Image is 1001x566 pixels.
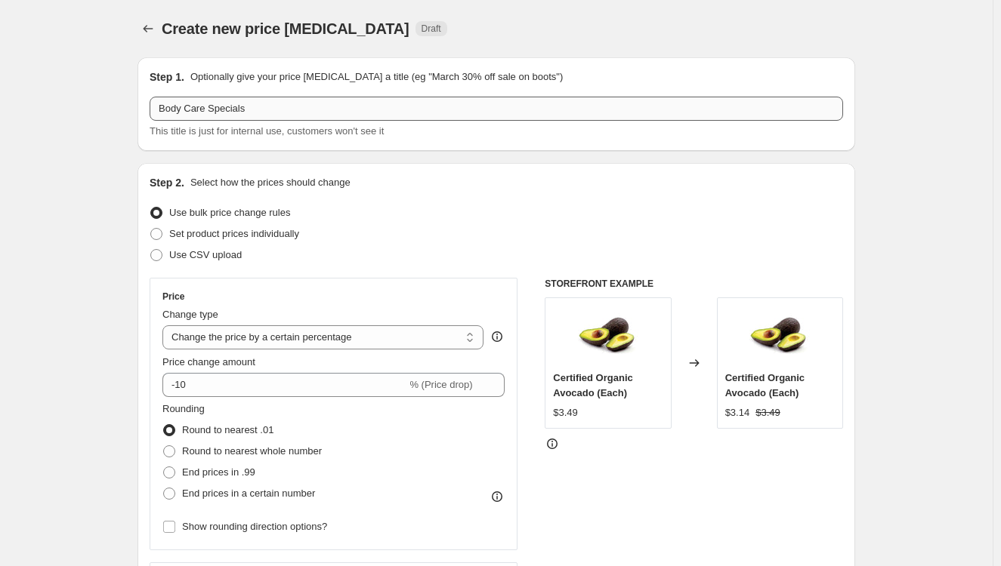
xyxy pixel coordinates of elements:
span: End prices in .99 [182,466,255,478]
input: 30% off holiday sale [150,97,843,121]
strike: $3.49 [755,405,780,420]
div: help [490,329,505,344]
h2: Step 1. [150,69,184,85]
button: Price change jobs [137,18,159,39]
span: Draft [422,23,441,35]
span: Use CSV upload [169,249,242,260]
img: Avocados__18296_80x.jpg [749,306,810,366]
div: $3.14 [725,405,750,420]
span: Use bulk price change rules [169,207,290,218]
div: $3.49 [553,405,578,420]
span: Create new price [MEDICAL_DATA] [162,20,409,37]
input: -15 [162,373,406,397]
p: Optionally give your price [MEDICAL_DATA] a title (eg "March 30% off sale on boots") [190,69,563,85]
span: % (Price drop) [409,379,472,390]
span: Change type [162,309,218,320]
span: Show rounding direction options? [182,521,327,532]
h2: Step 2. [150,175,184,190]
span: Certified Organic Avocado (Each) [725,372,805,398]
span: Price change amount [162,356,255,368]
span: Set product prices individually [169,228,299,239]
span: Round to nearest whole number [182,445,322,457]
p: Select how the prices should change [190,175,351,190]
span: Rounding [162,403,205,414]
span: This title is just for internal use, customers won't see it [150,125,384,137]
img: Avocados__18296_80x.jpg [578,306,638,366]
span: Round to nearest .01 [182,424,273,435]
span: End prices in a certain number [182,488,315,499]
h3: Price [162,291,184,303]
span: Certified Organic Avocado (Each) [553,372,632,398]
h6: STOREFRONT EXAMPLE [545,278,843,290]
